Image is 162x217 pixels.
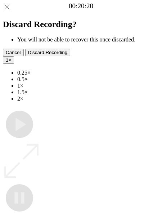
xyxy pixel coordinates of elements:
[17,89,159,96] li: 1.5×
[6,57,8,63] span: 1
[17,76,159,83] li: 0.5×
[17,83,159,89] li: 1×
[3,56,14,64] button: 1×
[17,96,159,102] li: 2×
[17,36,159,43] li: You will not be able to recover this once discarded.
[17,70,159,76] li: 0.25×
[3,19,159,29] h2: Discard Recording?
[25,49,71,56] button: Discard Recording
[3,49,24,56] button: Cancel
[69,2,93,10] a: 00:20:20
